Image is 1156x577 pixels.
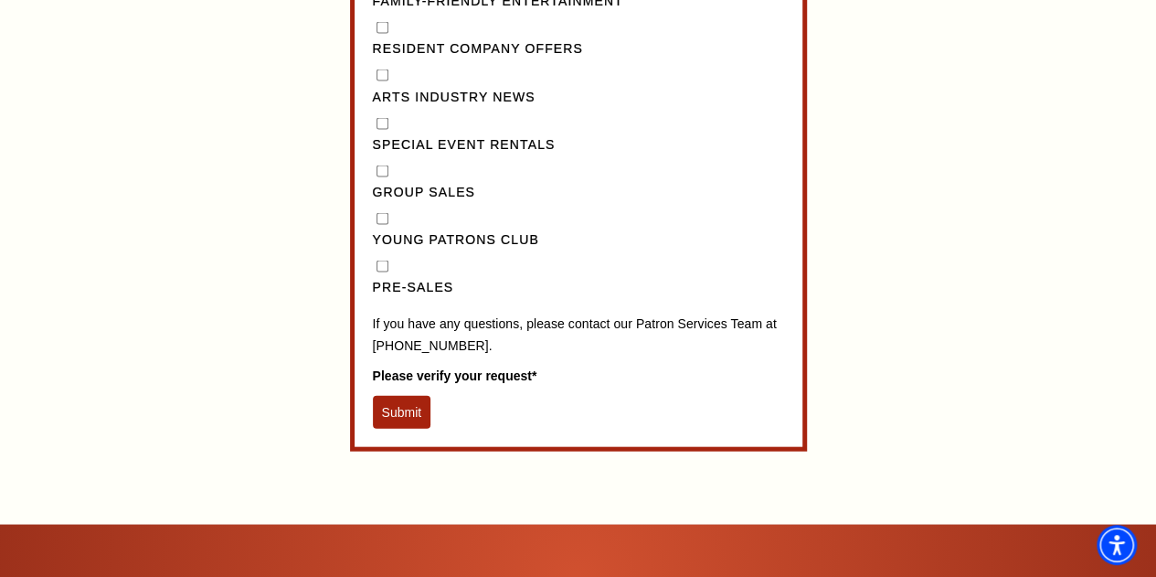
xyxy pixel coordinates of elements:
[373,366,784,386] label: Please verify your request*
[373,182,784,204] label: Group Sales
[373,87,784,109] label: Arts Industry News
[373,314,784,357] p: If you have any questions, please contact our Patron Services Team at [PHONE_NUMBER].
[373,230,784,251] label: Young Patrons Club
[1097,525,1137,565] div: Accessibility Menu
[373,38,784,60] label: Resident Company Offers
[373,396,431,429] button: Submit
[373,134,784,156] label: Special Event Rentals
[373,277,784,299] label: Pre-Sales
